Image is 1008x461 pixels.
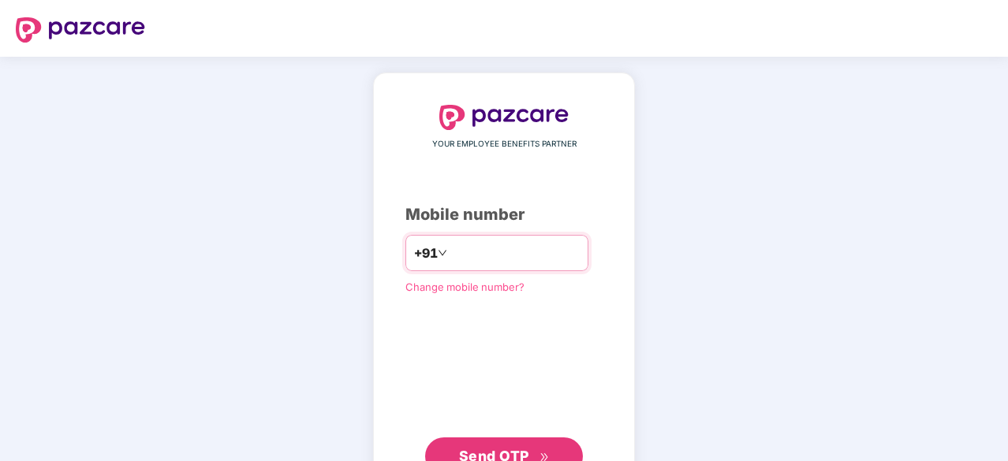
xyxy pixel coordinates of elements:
span: YOUR EMPLOYEE BENEFITS PARTNER [432,138,577,151]
span: +91 [414,244,438,263]
span: down [438,248,447,258]
a: Change mobile number? [405,281,525,293]
div: Mobile number [405,203,603,227]
img: logo [439,105,569,130]
img: logo [16,17,145,43]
